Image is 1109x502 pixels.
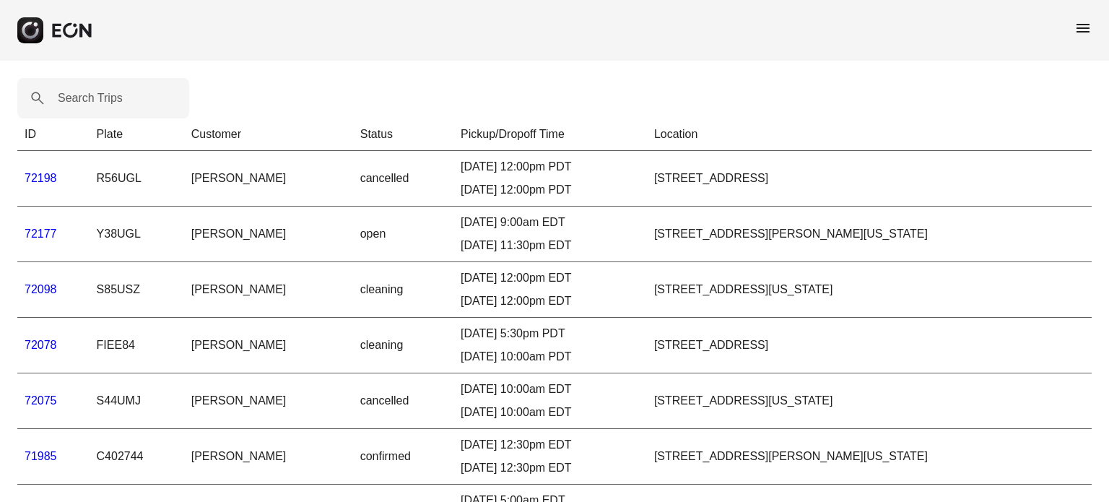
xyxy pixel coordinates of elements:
a: 72098 [25,283,57,295]
th: ID [17,118,90,151]
td: [STREET_ADDRESS][US_STATE] [647,262,1092,318]
div: [DATE] 12:00pm PDT [461,181,640,199]
td: [STREET_ADDRESS][US_STATE] [647,373,1092,429]
th: Customer [184,118,353,151]
a: 72177 [25,228,57,240]
div: [DATE] 12:30pm EDT [461,459,640,477]
td: S44UMJ [90,373,184,429]
th: Plate [90,118,184,151]
div: [DATE] 10:00am EDT [461,404,640,421]
td: FIEE84 [90,318,184,373]
td: cleaning [353,262,453,318]
th: Status [353,118,453,151]
td: confirmed [353,429,453,485]
td: [PERSON_NAME] [184,429,353,485]
td: Y38UGL [90,207,184,262]
label: Search Trips [58,90,123,107]
td: [STREET_ADDRESS][PERSON_NAME][US_STATE] [647,207,1092,262]
td: cancelled [353,373,453,429]
td: [PERSON_NAME] [184,151,353,207]
td: [PERSON_NAME] [184,318,353,373]
a: 72075 [25,394,57,407]
td: [PERSON_NAME] [184,262,353,318]
div: [DATE] 12:00pm EDT [461,293,640,310]
td: S85USZ [90,262,184,318]
span: menu [1074,20,1092,37]
div: [DATE] 10:00am EDT [461,381,640,398]
td: cleaning [353,318,453,373]
div: [DATE] 12:00pm EDT [461,269,640,287]
td: [PERSON_NAME] [184,207,353,262]
th: Pickup/Dropoff Time [453,118,647,151]
div: [DATE] 9:00am EDT [461,214,640,231]
div: [DATE] 5:30pm PDT [461,325,640,342]
a: 72198 [25,172,57,184]
td: cancelled [353,151,453,207]
div: [DATE] 12:30pm EDT [461,436,640,454]
a: 71985 [25,450,57,462]
td: C402744 [90,429,184,485]
div: [DATE] 11:30pm EDT [461,237,640,254]
div: [DATE] 12:00pm PDT [461,158,640,176]
th: Location [647,118,1092,151]
td: [STREET_ADDRESS][PERSON_NAME][US_STATE] [647,429,1092,485]
div: [DATE] 10:00am PDT [461,348,640,365]
td: open [353,207,453,262]
td: R56UGL [90,151,184,207]
td: [PERSON_NAME] [184,373,353,429]
td: [STREET_ADDRESS] [647,151,1092,207]
td: [STREET_ADDRESS] [647,318,1092,373]
a: 72078 [25,339,57,351]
